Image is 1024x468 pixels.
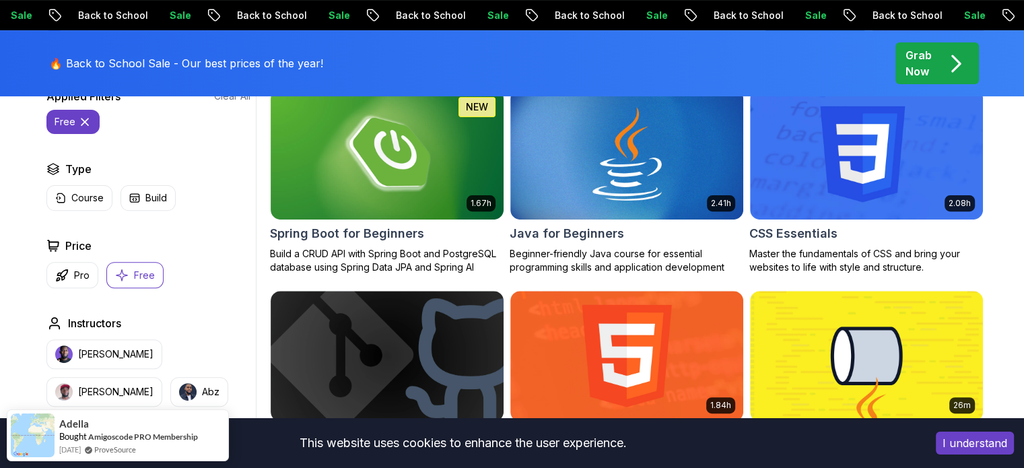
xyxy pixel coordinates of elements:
[65,238,92,254] h2: Price
[510,291,743,422] img: HTML Essentials card
[49,55,323,71] p: 🔥 Back to School Sale - Our best prices of the year!
[170,377,228,407] button: instructor imgAbz
[68,315,121,331] h2: Instructors
[65,161,92,177] h2: Type
[88,431,198,442] a: Amigoscode PRO Membership
[906,47,932,79] p: Grab Now
[862,9,953,22] p: Back to School
[270,290,504,463] a: Git & GitHub Fundamentals cardGit & GitHub FundamentalsLearn the fundamentals of Git and GitHub.
[710,400,731,411] p: 1.84h
[711,198,731,209] p: 2.41h
[78,347,153,361] p: [PERSON_NAME]
[59,431,87,442] span: Bought
[145,191,167,205] p: Build
[55,115,75,129] p: free
[271,291,504,422] img: Git & GitHub Fundamentals card
[936,432,1014,455] button: Accept cookies
[270,224,424,243] h2: Spring Boot for Beginners
[270,247,504,274] p: Build a CRUD API with Spring Boot and PostgreSQL database using Spring Data JPA and Spring AI
[55,383,73,401] img: instructor img
[510,224,624,243] h2: Java for Beginners
[74,269,90,282] p: Pro
[10,428,916,458] div: This website uses cookies to enhance the user experience.
[202,385,219,399] p: Abz
[179,383,197,401] img: instructor img
[794,9,838,22] p: Sale
[510,89,743,220] img: Java for Beginners card
[71,191,104,205] p: Course
[703,9,794,22] p: Back to School
[134,269,155,282] p: Free
[55,345,73,363] img: instructor img
[510,247,744,274] p: Beginner-friendly Java course for essential programming skills and application development
[749,224,838,243] h2: CSS Essentials
[121,185,176,211] button: Build
[46,88,121,104] h2: Applied Filters
[106,262,164,288] button: Free
[271,89,504,220] img: Spring Boot for Beginners card
[46,377,162,407] button: instructor img[PERSON_NAME]
[750,89,983,220] img: CSS Essentials card
[318,9,361,22] p: Sale
[46,110,100,134] button: free
[59,418,89,430] span: Adella
[46,339,162,369] button: instructor img[PERSON_NAME]
[636,9,679,22] p: Sale
[749,88,984,274] a: CSS Essentials card2.08hCSS EssentialsMaster the fundamentals of CSS and bring your websites to l...
[46,262,98,288] button: Pro
[471,198,491,209] p: 1.67h
[214,90,250,103] button: Clear All
[749,247,984,274] p: Master the fundamentals of CSS and bring your websites to life with style and structure.
[953,400,971,411] p: 26m
[510,88,744,274] a: Java for Beginners card2.41hJava for BeginnersBeginner-friendly Java course for essential program...
[59,444,81,455] span: [DATE]
[477,9,520,22] p: Sale
[159,9,202,22] p: Sale
[226,9,318,22] p: Back to School
[78,385,153,399] p: [PERSON_NAME]
[466,100,488,114] p: NEW
[544,9,636,22] p: Back to School
[750,291,983,422] img: Java Streams Essentials card
[953,9,996,22] p: Sale
[46,185,112,211] button: Course
[385,9,477,22] p: Back to School
[949,198,971,209] p: 2.08h
[11,413,55,457] img: provesource social proof notification image
[94,444,136,455] a: ProveSource
[67,9,159,22] p: Back to School
[270,88,504,274] a: Spring Boot for Beginners card1.67hNEWSpring Boot for BeginnersBuild a CRUD API with Spring Boot ...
